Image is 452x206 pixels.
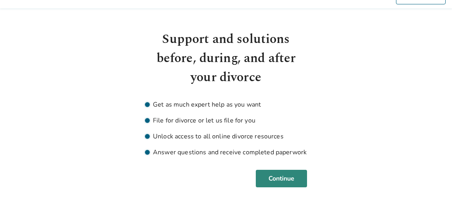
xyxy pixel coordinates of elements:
h1: Support and solutions before, during, and after your divorce [145,30,307,87]
li: Answer questions and receive completed paperwork [145,148,307,157]
li: File for divorce or let us file for you [145,116,307,125]
li: Get as much expert help as you want [145,100,307,109]
li: Unlock access to all online divorce resources [145,132,307,141]
button: Continue [256,170,307,187]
